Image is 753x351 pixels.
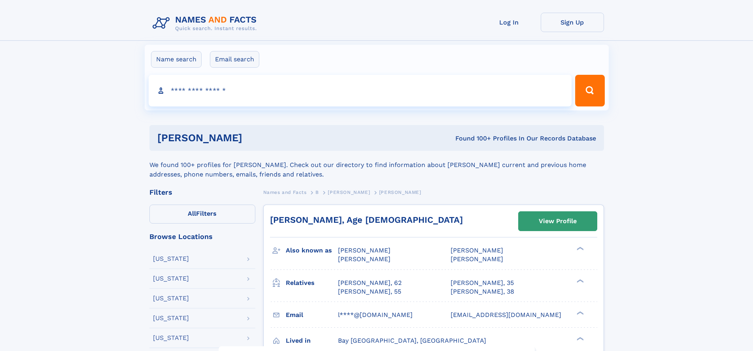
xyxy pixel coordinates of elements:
span: [PERSON_NAME] [451,247,503,254]
div: Found 100+ Profiles In Our Records Database [349,134,596,143]
a: [PERSON_NAME], 38 [451,287,514,296]
a: [PERSON_NAME] [328,187,370,197]
div: [US_STATE] [153,275,189,282]
h3: Lived in [286,334,338,347]
label: Name search [151,51,202,68]
div: [US_STATE] [153,256,189,262]
div: [US_STATE] [153,295,189,302]
input: search input [149,75,572,106]
img: Logo Names and Facts [149,13,263,34]
div: View Profile [539,212,577,230]
div: ❯ [575,336,584,341]
span: Bay [GEOGRAPHIC_DATA], [GEOGRAPHIC_DATA] [338,337,486,344]
div: ❯ [575,246,584,251]
a: B [315,187,319,197]
h3: Email [286,308,338,322]
a: Names and Facts [263,187,307,197]
div: Browse Locations [149,233,255,240]
h3: Relatives [286,276,338,290]
a: [PERSON_NAME], 62 [338,279,402,287]
h1: [PERSON_NAME] [157,133,349,143]
div: [US_STATE] [153,315,189,321]
span: [PERSON_NAME] [338,255,391,263]
button: Search Button [575,75,604,106]
label: Email search [210,51,259,68]
label: Filters [149,205,255,224]
div: [US_STATE] [153,335,189,341]
a: Sign Up [541,13,604,32]
h3: Also known as [286,244,338,257]
a: [PERSON_NAME], Age [DEMOGRAPHIC_DATA] [270,215,463,225]
div: Filters [149,189,255,196]
span: [PERSON_NAME] [451,255,503,263]
div: ❯ [575,278,584,283]
a: Log In [477,13,541,32]
div: ❯ [575,310,584,315]
a: [PERSON_NAME], 35 [451,279,514,287]
div: We found 100+ profiles for [PERSON_NAME]. Check out our directory to find information about [PERS... [149,151,604,179]
span: [PERSON_NAME] [328,190,370,195]
span: All [188,210,196,217]
span: [PERSON_NAME] [338,247,391,254]
span: [PERSON_NAME] [379,190,421,195]
span: [EMAIL_ADDRESS][DOMAIN_NAME] [451,311,561,319]
a: [PERSON_NAME], 55 [338,287,401,296]
span: B [315,190,319,195]
a: View Profile [519,212,597,231]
